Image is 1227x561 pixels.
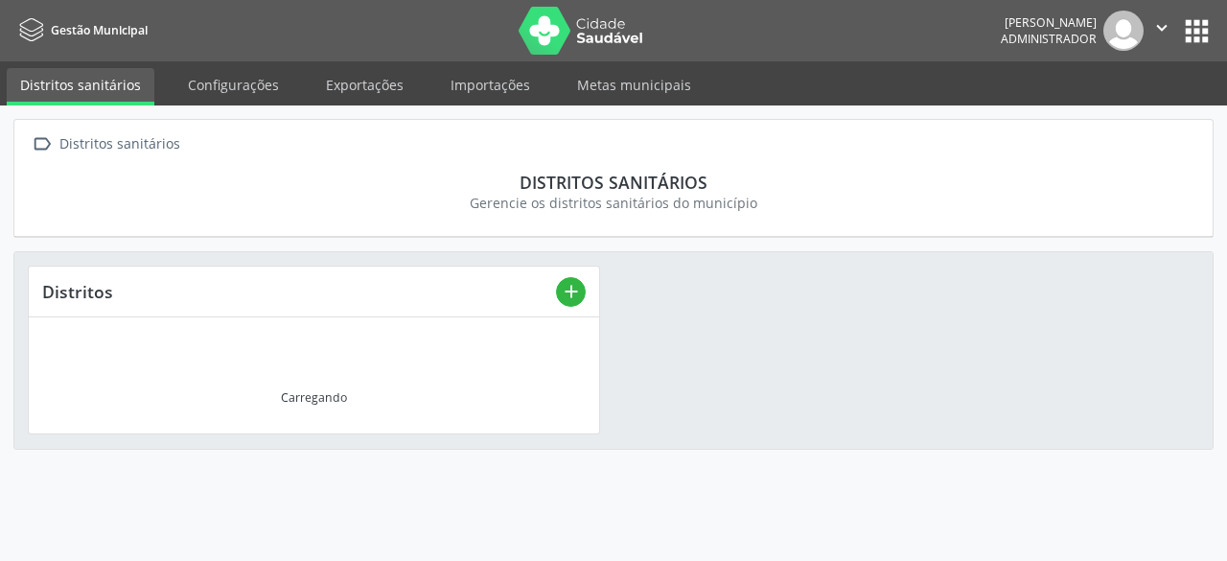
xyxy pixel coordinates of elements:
i:  [1151,17,1172,38]
a: Exportações [313,68,417,102]
img: img [1103,11,1144,51]
div: Distritos [42,281,556,302]
span: Administrador [1001,31,1097,47]
div: Distritos sanitários [56,130,183,158]
button: apps [1180,14,1214,48]
div: Carregando [281,389,347,406]
div: [PERSON_NAME] [1001,14,1097,31]
div: Gerencie os distritos sanitários do município [41,193,1186,213]
a: Distritos sanitários [7,68,154,105]
button:  [1144,11,1180,51]
div: Distritos sanitários [41,172,1186,193]
a: Importações [437,68,544,102]
span: Gestão Municipal [51,22,148,38]
a: Metas municipais [564,68,705,102]
a: Configurações [174,68,292,102]
button: add [556,277,586,307]
i: add [561,281,582,302]
a: Gestão Municipal [13,14,148,46]
i:  [28,130,56,158]
a:  Distritos sanitários [28,130,183,158]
